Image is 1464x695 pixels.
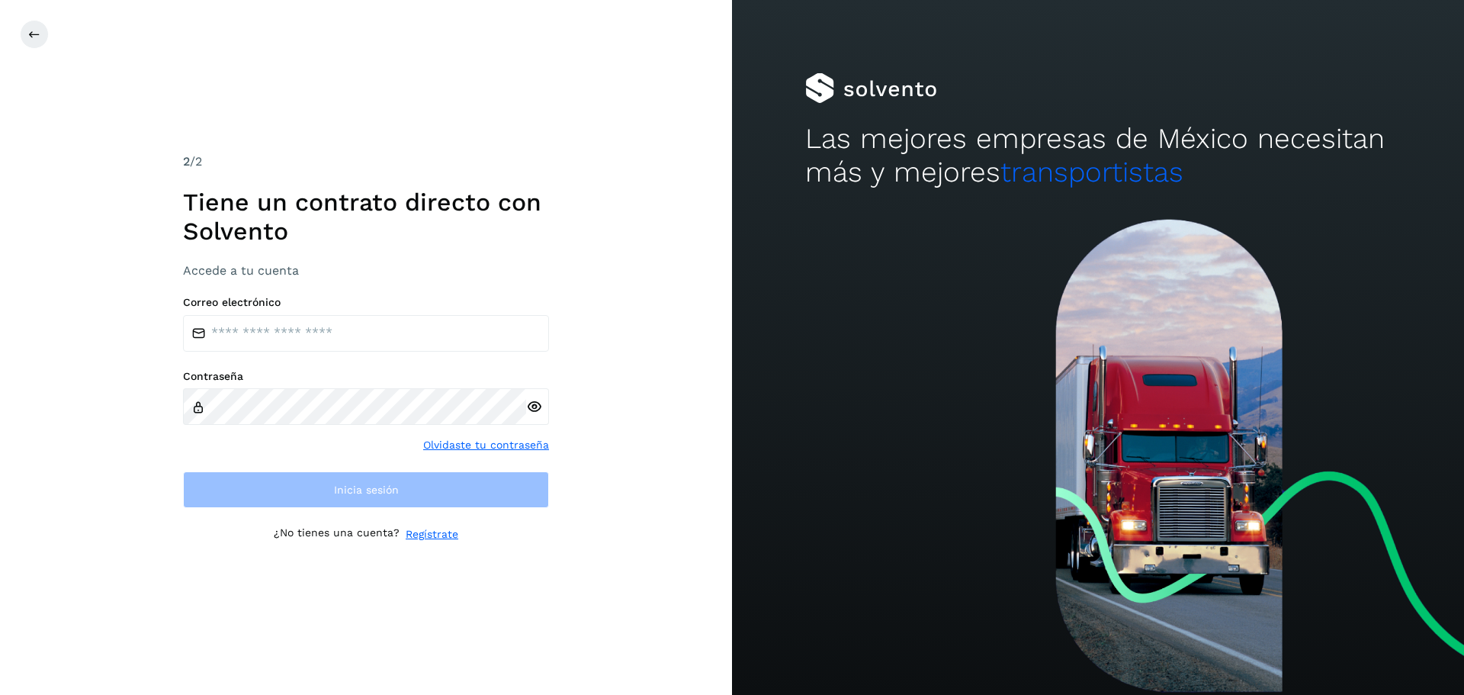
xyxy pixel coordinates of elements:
button: Inicia sesión [183,471,549,508]
h2: Las mejores empresas de México necesitan más y mejores [805,122,1391,190]
h1: Tiene un contrato directo con Solvento [183,188,549,246]
span: 2 [183,154,190,169]
p: ¿No tienes una cuenta? [274,526,400,542]
a: Regístrate [406,526,458,542]
h3: Accede a tu cuenta [183,263,549,278]
span: Inicia sesión [334,484,399,495]
label: Contraseña [183,370,549,383]
span: transportistas [1000,156,1183,188]
label: Correo electrónico [183,296,549,309]
a: Olvidaste tu contraseña [423,437,549,453]
div: /2 [183,153,549,171]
